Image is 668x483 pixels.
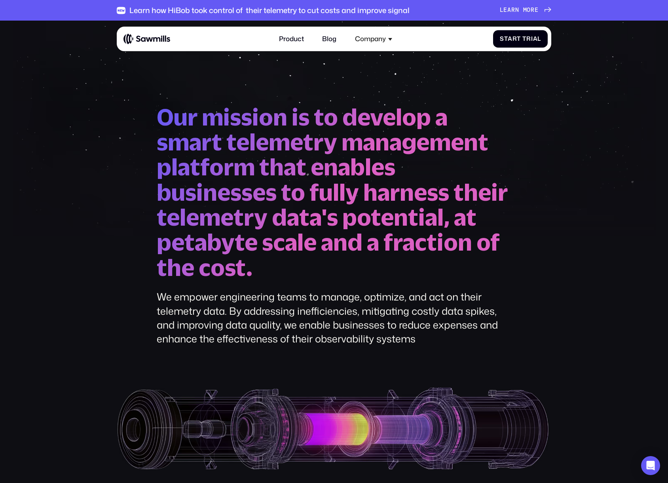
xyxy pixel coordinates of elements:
[500,35,541,42] div: Start Trial
[500,7,539,14] div: Learn more
[355,35,386,43] div: Company
[641,456,660,475] div: Open Intercom Messenger
[129,6,410,15] div: Learn how HiBob took control of their telemetry to cut costs and improve signal
[157,105,512,280] h1: Our mission is to develop a smart telemetry management platform that enables businesses to fully ...
[157,290,512,346] div: We empower engineering teams to manage, optimize, and act on their telemetry data. By addressing ...
[500,7,551,14] a: Learn more
[493,30,548,48] a: Start Trial
[274,30,309,48] a: Product
[317,30,342,48] a: Blog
